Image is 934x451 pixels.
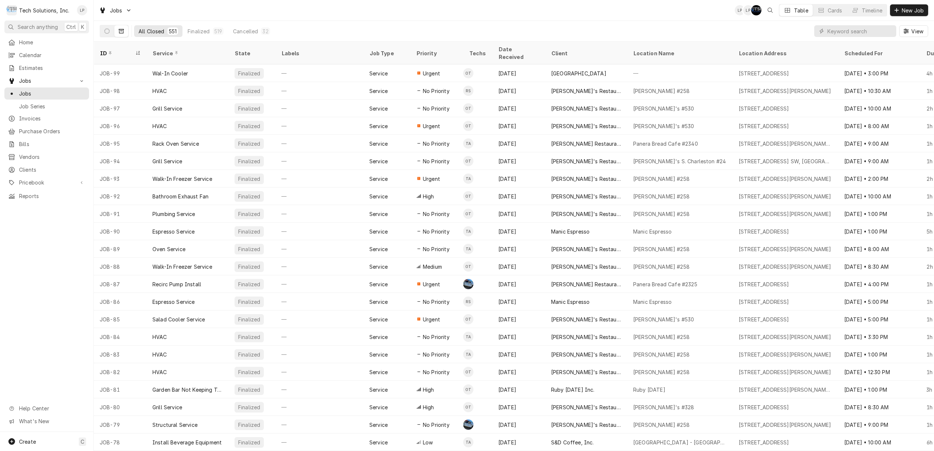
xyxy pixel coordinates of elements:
a: Clients [4,164,89,176]
div: — [627,64,733,82]
span: No Priority [423,105,450,112]
div: [DATE] • 2:00 PM [838,170,920,187]
div: [DATE] • 1:00 PM [838,223,920,240]
div: TA [463,349,473,359]
div: Finalized [237,245,261,253]
div: Panera Bread Cafe #2325 [633,280,697,288]
div: [PERSON_NAME]'s Restaurants, LLC [551,333,621,341]
div: Finalized [237,87,261,95]
span: Calendar [19,51,85,59]
div: Plumbing Service [152,210,195,218]
div: JOB-98 [94,82,147,100]
div: RJ Smith's Avatar [463,297,473,307]
div: [DATE] • 10:00 AM [838,100,920,117]
button: Search anythingCtrlK [4,20,89,33]
div: Timeline [862,7,882,14]
div: JOB-85 [94,310,147,328]
span: Search anything [18,23,58,31]
div: [DATE] • 8:00 AM [838,240,920,258]
div: JOB-82 [94,363,147,381]
div: Espresso Service [152,298,195,306]
div: Cards [828,7,842,14]
span: Invoices [19,115,85,122]
div: HVAC [152,351,167,358]
span: No Priority [423,245,450,253]
div: — [276,117,363,135]
div: Service [369,87,388,95]
div: Service [369,70,388,77]
div: [DATE] • 9:00 AM [838,135,920,152]
div: [STREET_ADDRESS][PERSON_NAME] [739,193,831,200]
div: JP [463,279,473,289]
div: 551 [169,27,177,35]
div: Location Name [633,49,726,57]
div: Service [369,351,388,358]
div: Terymykal Alexander's Avatar [463,138,473,149]
div: [PERSON_NAME]'s #530 [633,316,694,323]
div: Walk-In Freezer Service [152,263,212,271]
div: — [276,205,363,223]
div: Techs [469,49,487,57]
div: Service [369,298,388,306]
div: Otis Tooley's Avatar [463,191,473,201]
div: — [276,293,363,310]
div: JOB-92 [94,187,147,205]
div: Finalized [237,351,261,358]
div: [STREET_ADDRESS][PERSON_NAME] [739,333,831,341]
div: [DATE] [492,152,545,170]
div: OT [463,121,473,131]
span: No Priority [423,87,450,95]
div: Finalized [237,105,261,112]
div: [STREET_ADDRESS] [739,280,789,288]
div: RS [463,86,473,96]
a: Go to Jobs [96,4,135,16]
div: Manic Espresso [551,298,590,306]
div: TA [463,332,473,342]
div: Bathroom Exhaust Fan [152,193,208,200]
div: [DATE] • 3:30 PM [838,328,920,346]
div: JOB-87 [94,275,147,293]
div: [STREET_ADDRESS] [739,70,789,77]
a: Home [4,36,89,48]
a: Go to What's New [4,415,89,427]
a: Purchase Orders [4,125,89,137]
div: Manic Espresso [551,228,590,235]
a: Estimates [4,62,89,74]
div: Finalized [237,122,261,130]
div: Otis Tooley's Avatar [463,261,473,272]
div: Otis Tooley's Avatar [463,121,473,131]
div: Finalized [237,140,261,148]
div: Manic Espresso [633,228,672,235]
div: [DATE] [492,187,545,205]
div: OT [463,68,473,78]
div: [STREET_ADDRESS] SW, [GEOGRAPHIC_DATA], WV 25309 [739,157,833,165]
div: RS [463,297,473,307]
div: [STREET_ADDRESS] [739,298,789,306]
div: Labels [281,49,358,57]
div: AF [751,5,761,15]
div: Service [369,263,388,271]
div: Manic Espresso [633,298,672,306]
span: Help Center [19,405,85,412]
span: No Priority [423,228,450,235]
span: Jobs [19,90,85,97]
div: HVAC [152,87,167,95]
div: — [276,223,363,240]
div: Cancelled [233,27,258,35]
span: View [910,27,925,35]
div: — [276,187,363,205]
div: All Closed [139,27,165,35]
span: Ctrl [66,23,76,31]
div: TA [463,174,473,184]
div: Tech Solutions, Inc. [19,7,69,14]
div: Service [152,49,221,57]
button: View [899,25,928,37]
a: Reports [4,190,89,202]
div: Scheduled For [844,49,913,57]
div: Rack Oven Service [152,140,199,148]
div: [DATE] • 8:30 AM [838,258,920,275]
span: Purchase Orders [19,127,85,135]
div: [PERSON_NAME]'s Restaurants, LLC [551,351,621,358]
div: Terymykal Alexander's Avatar [463,244,473,254]
div: Finalized [237,210,261,218]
